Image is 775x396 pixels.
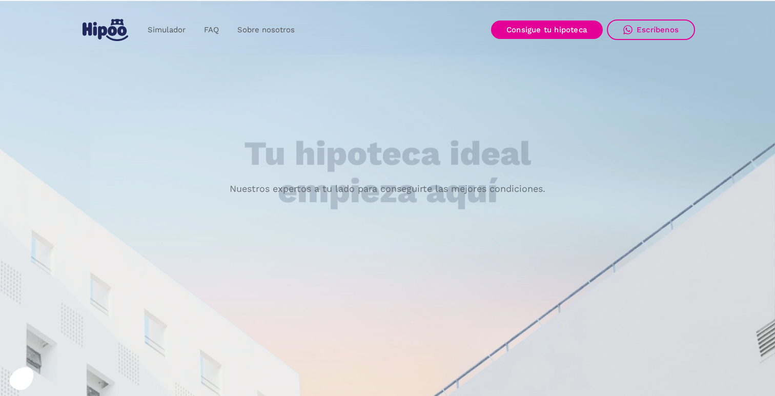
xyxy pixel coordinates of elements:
[138,20,195,40] a: Simulador
[193,135,582,210] h1: Tu hipoteca ideal empieza aquí
[491,21,603,39] a: Consigue tu hipoteca
[80,15,130,45] a: home
[637,25,679,34] div: Escríbenos
[228,20,304,40] a: Sobre nosotros
[195,20,228,40] a: FAQ
[607,19,695,40] a: Escríbenos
